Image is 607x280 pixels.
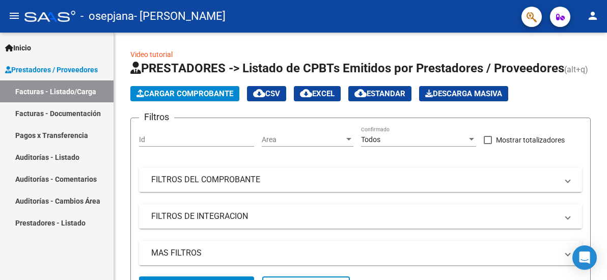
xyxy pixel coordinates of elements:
[354,89,405,98] span: Estandar
[139,241,582,265] mat-expansion-panel-header: MAS FILTROS
[139,204,582,229] mat-expansion-panel-header: FILTROS DE INTEGRACION
[8,10,20,22] mat-icon: menu
[5,42,31,53] span: Inicio
[300,89,335,98] span: EXCEL
[300,87,312,99] mat-icon: cloud_download
[130,86,239,101] button: Cargar Comprobante
[294,86,341,101] button: EXCEL
[130,50,173,59] a: Video tutorial
[262,135,344,144] span: Area
[247,86,286,101] button: CSV
[425,89,502,98] span: Descarga Masiva
[5,64,98,75] span: Prestadores / Proveedores
[139,110,174,124] h3: Filtros
[136,89,233,98] span: Cargar Comprobante
[348,86,411,101] button: Estandar
[253,87,265,99] mat-icon: cloud_download
[587,10,599,22] mat-icon: person
[361,135,380,144] span: Todos
[572,245,597,270] div: Open Intercom Messenger
[419,86,508,101] button: Descarga Masiva
[151,211,558,222] mat-panel-title: FILTROS DE INTEGRACION
[151,247,558,259] mat-panel-title: MAS FILTROS
[151,174,558,185] mat-panel-title: FILTROS DEL COMPROBANTE
[496,134,565,146] span: Mostrar totalizadores
[564,65,588,74] span: (alt+q)
[80,5,134,27] span: - osepjana
[139,167,582,192] mat-expansion-panel-header: FILTROS DEL COMPROBANTE
[354,87,367,99] mat-icon: cloud_download
[134,5,226,27] span: - [PERSON_NAME]
[419,86,508,101] app-download-masive: Descarga masiva de comprobantes (adjuntos)
[130,61,564,75] span: PRESTADORES -> Listado de CPBTs Emitidos por Prestadores / Proveedores
[253,89,280,98] span: CSV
